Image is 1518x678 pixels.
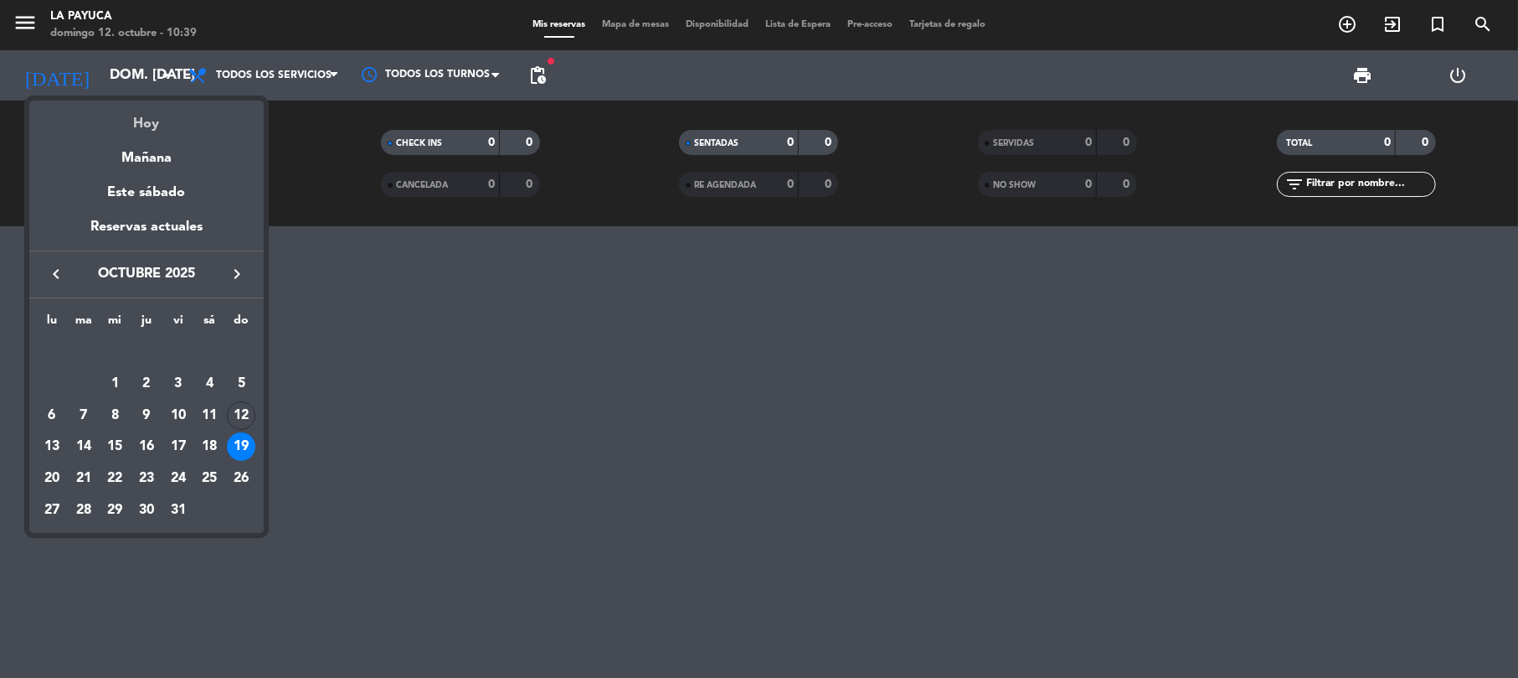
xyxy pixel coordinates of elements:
[194,311,226,337] th: sábado
[132,432,161,461] div: 16
[38,464,66,493] div: 20
[68,494,100,526] td: 28 de octubre de 2025
[227,432,255,461] div: 19
[227,401,255,430] div: 12
[225,400,257,432] td: 12 de octubre de 2025
[195,464,224,493] div: 25
[131,494,162,526] td: 30 de octubre de 2025
[194,400,226,432] td: 11 de octubre de 2025
[38,496,66,525] div: 27
[100,401,129,430] div: 8
[68,463,100,494] td: 21 de octubre de 2025
[194,368,226,400] td: 4 de octubre de 2025
[36,463,68,494] td: 20 de octubre de 2025
[36,400,68,432] td: 6 de octubre de 2025
[227,264,247,284] i: keyboard_arrow_right
[132,464,161,493] div: 23
[36,494,68,526] td: 27 de octubre de 2025
[99,368,131,400] td: 1 de octubre de 2025
[164,401,193,430] div: 10
[195,370,224,398] div: 4
[38,401,66,430] div: 6
[194,431,226,463] td: 18 de octubre de 2025
[162,494,194,526] td: 31 de octubre de 2025
[131,400,162,432] td: 9 de octubre de 2025
[99,311,131,337] th: miércoles
[225,311,257,337] th: domingo
[162,368,194,400] td: 3 de octubre de 2025
[69,432,98,461] div: 14
[164,432,193,461] div: 17
[38,432,66,461] div: 13
[69,496,98,525] div: 28
[29,135,264,169] div: Mañana
[29,216,264,251] div: Reservas actuales
[131,463,162,494] td: 23 de octubre de 2025
[225,463,257,494] td: 26 de octubre de 2025
[162,311,194,337] th: viernes
[222,263,252,285] button: keyboard_arrow_right
[162,431,194,463] td: 17 de octubre de 2025
[69,401,98,430] div: 7
[131,368,162,400] td: 2 de octubre de 2025
[195,401,224,430] div: 11
[68,400,100,432] td: 7 de octubre de 2025
[227,464,255,493] div: 26
[132,370,161,398] div: 2
[162,400,194,432] td: 10 de octubre de 2025
[225,431,257,463] td: 19 de octubre de 2025
[131,311,162,337] th: jueves
[132,401,161,430] div: 9
[41,263,71,285] button: keyboard_arrow_left
[164,496,193,525] div: 31
[99,400,131,432] td: 8 de octubre de 2025
[100,464,129,493] div: 22
[46,264,66,284] i: keyboard_arrow_left
[71,263,222,285] span: octubre 2025
[225,368,257,400] td: 5 de octubre de 2025
[99,494,131,526] td: 29 de octubre de 2025
[29,169,264,216] div: Este sábado
[69,464,98,493] div: 21
[100,496,129,525] div: 29
[164,464,193,493] div: 24
[162,463,194,494] td: 24 de octubre de 2025
[194,463,226,494] td: 25 de octubre de 2025
[100,370,129,398] div: 1
[164,370,193,398] div: 3
[227,370,255,398] div: 5
[29,101,264,135] div: Hoy
[100,432,129,461] div: 15
[195,432,224,461] div: 18
[36,336,257,368] td: OCT.
[68,431,100,463] td: 14 de octubre de 2025
[131,431,162,463] td: 16 de octubre de 2025
[36,311,68,337] th: lunes
[68,311,100,337] th: martes
[99,463,131,494] td: 22 de octubre de 2025
[132,496,161,525] div: 30
[99,431,131,463] td: 15 de octubre de 2025
[36,431,68,463] td: 13 de octubre de 2025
